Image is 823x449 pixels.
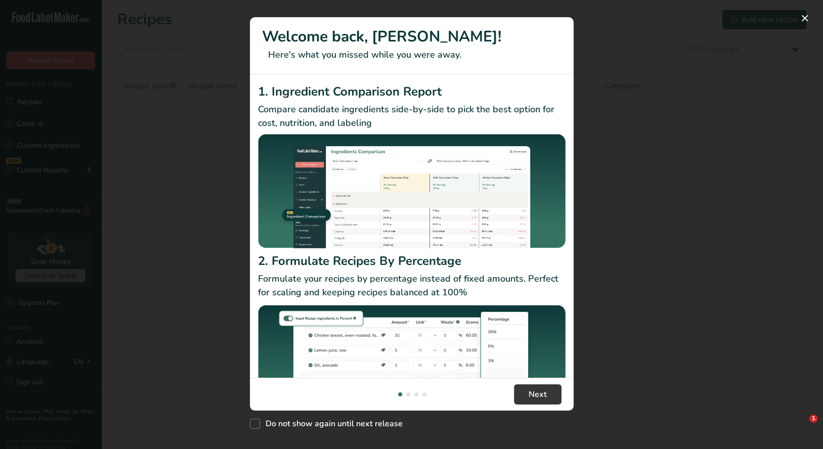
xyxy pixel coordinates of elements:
[258,103,566,130] p: Compare candidate ingredients side-by-side to pick the best option for cost, nutrition, and labeling
[789,415,813,439] iframe: Intercom live chat
[514,384,561,405] button: Next
[258,303,566,425] img: Formulate Recipes By Percentage
[258,82,566,101] h2: 1. Ingredient Comparison Report
[258,134,566,249] img: Ingredient Comparison Report
[809,415,817,423] span: 1
[529,388,547,400] span: Next
[260,419,403,429] span: Do not show again until next release
[262,25,561,48] h1: Welcome back, [PERSON_NAME]!
[258,252,566,270] h2: 2. Formulate Recipes By Percentage
[258,272,566,299] p: Formulate your recipes by percentage instead of fixed amounts. Perfect for scaling and keeping re...
[262,48,561,62] p: Here's what you missed while you were away.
